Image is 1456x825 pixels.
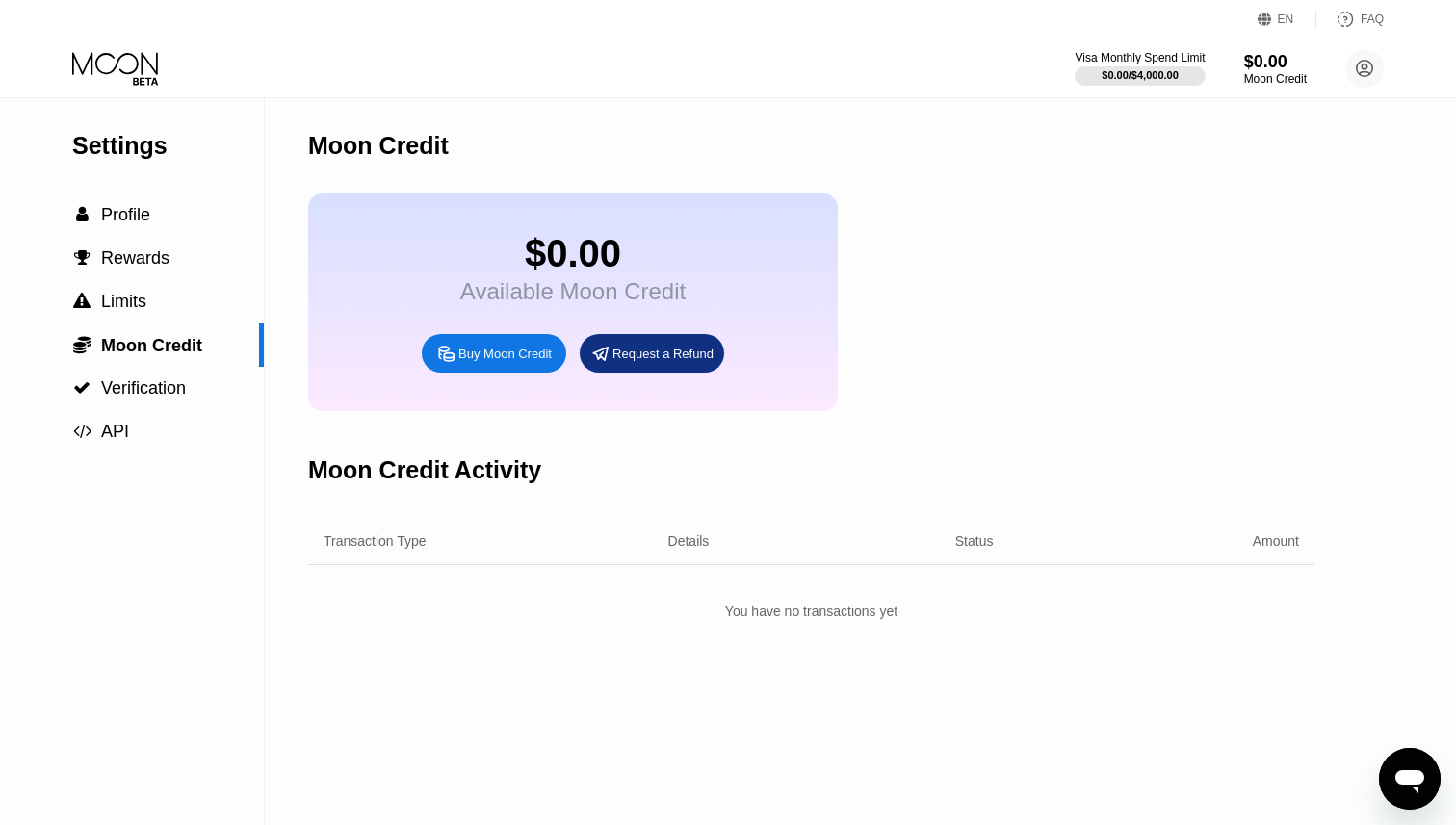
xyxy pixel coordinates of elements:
[101,292,146,311] span: Limits
[73,379,91,397] span: 
[76,206,89,223] span: 
[1102,69,1179,81] div: $0.00 / $4,000.00
[72,206,91,223] div: 
[324,533,427,549] div: Transaction Type
[580,334,724,373] div: Request a Refund
[72,293,91,310] div: 
[1258,10,1316,29] div: EN
[668,533,710,549] div: Details
[955,533,994,549] div: Status
[72,132,264,160] div: Settings
[73,293,91,310] span: 
[422,334,566,373] div: Buy Moon Credit
[72,379,91,397] div: 
[74,249,91,267] span: 
[460,278,686,305] div: Available Moon Credit
[308,594,1314,629] div: You have no transactions yet
[101,422,129,441] span: API
[1244,52,1307,72] div: $0.00
[101,378,186,398] span: Verification
[1379,748,1441,810] iframe: Button to launch messaging window
[460,232,686,275] div: $0.00
[1075,51,1205,64] div: Visa Monthly Spend Limit
[1278,13,1294,26] div: EN
[1361,13,1384,26] div: FAQ
[72,249,91,267] div: 
[101,205,150,224] span: Profile
[72,423,91,440] div: 
[308,456,541,484] div: Moon Credit Activity
[308,132,449,160] div: Moon Credit
[1253,533,1299,549] div: Amount
[458,346,552,362] div: Buy Moon Credit
[72,335,91,354] div: 
[1244,52,1307,86] div: $0.00Moon Credit
[101,336,202,355] span: Moon Credit
[73,423,91,440] span: 
[1316,10,1384,29] div: FAQ
[1244,72,1307,86] div: Moon Credit
[612,346,714,362] div: Request a Refund
[101,248,169,268] span: Rewards
[1075,51,1205,86] div: Visa Monthly Spend Limit$0.00/$4,000.00
[73,335,91,354] span: 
